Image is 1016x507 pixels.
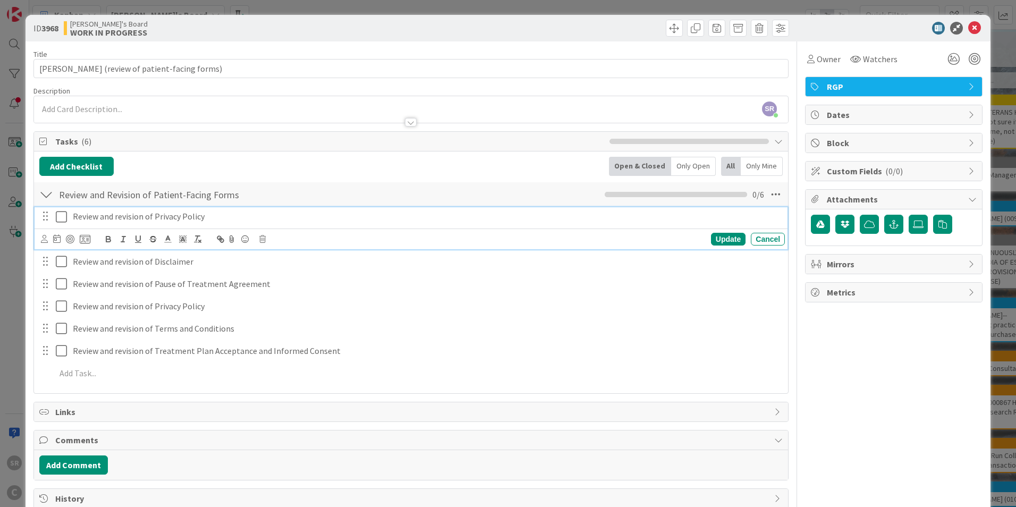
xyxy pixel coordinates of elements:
[827,80,963,93] span: RGP
[751,233,785,246] div: Cancel
[609,157,671,176] div: Open & Closed
[70,20,148,28] span: [PERSON_NAME]'s Board
[55,185,294,204] input: Add Checklist...
[73,323,781,335] p: Review and revision of Terms and Conditions
[73,300,781,312] p: Review and revision of Privacy Policy
[39,455,108,475] button: Add Comment
[33,49,47,59] label: Title
[827,258,963,271] span: Mirrors
[73,210,781,223] p: Review and revision of Privacy Policy
[885,166,903,176] span: ( 0/0 )
[33,86,70,96] span: Description
[752,188,764,201] span: 0 / 6
[70,28,148,37] b: WORK IN PROGRESS
[33,22,58,35] span: ID
[817,53,841,65] span: Owner
[827,286,963,299] span: Metrics
[827,108,963,121] span: Dates
[721,157,741,176] div: All
[39,157,114,176] button: Add Checklist
[33,59,789,78] input: type card name here...
[55,405,769,418] span: Links
[827,137,963,149] span: Block
[55,434,769,446] span: Comments
[741,157,783,176] div: Only Mine
[711,233,746,246] div: Update
[827,165,963,178] span: Custom Fields
[41,23,58,33] b: 3968
[55,135,604,148] span: Tasks
[81,136,91,147] span: ( 6 )
[73,256,781,268] p: Review and revision of Disclaimer
[762,102,777,116] span: SR
[73,345,781,357] p: Review and revision of Treatment Plan Acceptance and Informed Consent
[671,157,716,176] div: Only Open
[863,53,898,65] span: Watchers
[827,193,963,206] span: Attachments
[55,492,769,505] span: History
[73,278,781,290] p: Review and revision of Pause of Treatment Agreement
